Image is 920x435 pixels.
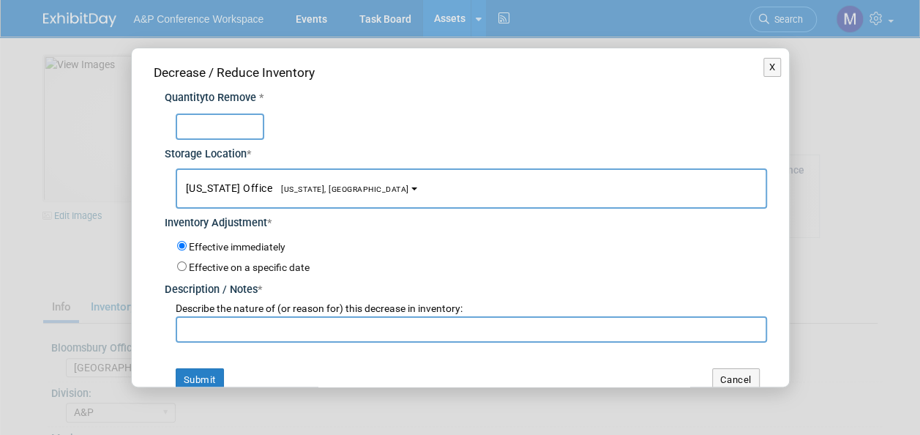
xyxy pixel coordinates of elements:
div: Quantity [165,91,767,106]
label: Effective on a specific date [189,261,310,273]
label: Effective immediately [189,240,285,255]
button: Cancel [712,368,760,392]
span: Decrease / Reduce Inventory [154,65,315,80]
button: [US_STATE] Office[US_STATE], [GEOGRAPHIC_DATA] [176,168,767,209]
span: [US_STATE], [GEOGRAPHIC_DATA] [272,185,409,194]
div: Storage Location [165,140,767,163]
div: Inventory Adjustment [165,209,767,231]
span: Describe the nature of (or reason for) this decrease in inventory: [176,302,463,314]
span: [US_STATE] Office [186,182,409,194]
button: X [763,58,782,77]
div: Description / Notes [165,275,767,298]
button: Submit [176,368,224,392]
span: to Remove [205,92,256,104]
